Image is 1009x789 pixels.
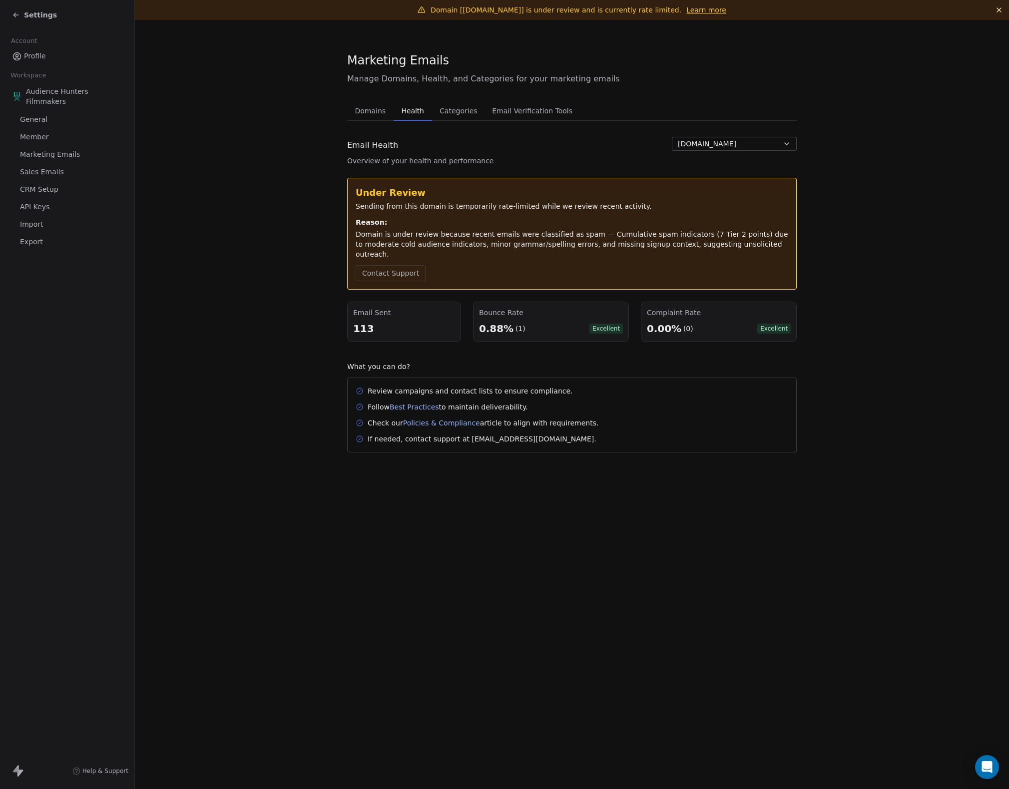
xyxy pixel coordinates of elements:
[20,167,64,177] span: Sales Emails
[8,111,126,128] a: General
[12,91,22,101] img: AHFF%20symbol.png
[20,184,58,195] span: CRM Setup
[975,755,999,779] div: Open Intercom Messenger
[347,362,797,372] div: What you can do?
[8,129,126,145] a: Member
[368,418,598,428] div: Check our article to align with requirements.
[72,767,128,775] a: Help & Support
[683,324,693,334] div: (0)
[20,114,47,125] span: General
[647,322,681,336] div: 0.00%
[678,139,736,149] span: [DOMAIN_NAME]
[368,402,528,412] div: Follow to maintain deliverability.
[356,201,788,211] div: Sending from this domain is temporarily rate-limited while we review recent activity.
[353,322,455,336] div: 113
[356,217,788,227] div: Reason:
[82,767,128,775] span: Help & Support
[347,73,797,85] span: Manage Domains, Health, and Categories for your marketing emails
[390,403,439,411] a: Best Practices
[8,234,126,250] a: Export
[368,434,596,444] div: If needed, contact support at [EMAIL_ADDRESS][DOMAIN_NAME].
[20,237,43,247] span: Export
[20,149,80,160] span: Marketing Emails
[488,104,576,118] span: Email Verification Tools
[347,53,449,68] span: Marketing Emails
[20,132,49,142] span: Member
[356,186,788,199] div: Under Review
[479,308,623,318] div: Bounce Rate
[647,308,791,318] div: Complaint Rate
[479,322,513,336] div: 0.88%
[515,324,525,334] div: (1)
[431,6,681,14] span: Domain [[DOMAIN_NAME]] is under review and is currently rate limited.
[356,265,426,281] button: Contact Support
[24,51,46,61] span: Profile
[12,10,57,20] a: Settings
[8,199,126,215] a: API Keys
[8,146,126,163] a: Marketing Emails
[347,139,398,151] span: Email Health
[8,164,126,180] a: Sales Emails
[6,33,41,48] span: Account
[403,419,480,427] a: Policies & Compliance
[347,156,494,166] span: Overview of your health and performance
[398,104,428,118] span: Health
[351,104,390,118] span: Domains
[6,68,50,83] span: Workspace
[26,86,122,106] span: Audience Hunters Filmmakers
[8,48,126,64] a: Profile
[356,229,788,259] div: Domain is under review because recent emails were classified as spam — Cumulative spam indicators...
[686,5,726,15] a: Learn more
[353,308,455,318] div: Email Sent
[436,104,481,118] span: Categories
[20,202,49,212] span: API Keys
[589,324,623,334] span: Excellent
[368,386,573,396] div: Review campaigns and contact lists to ensure compliance.
[24,10,57,20] span: Settings
[8,216,126,233] a: Import
[757,324,791,334] span: Excellent
[20,219,43,230] span: Import
[8,181,126,198] a: CRM Setup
